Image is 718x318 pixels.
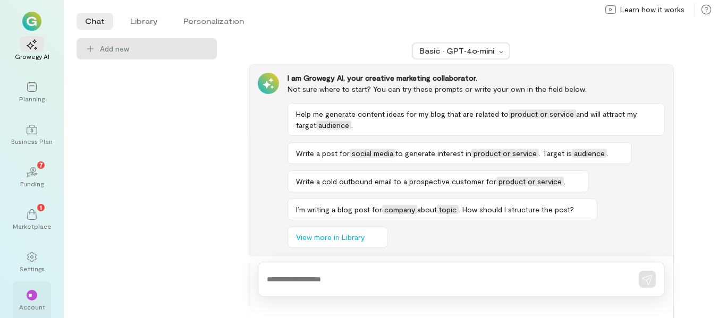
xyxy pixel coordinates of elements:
[11,137,53,145] div: Business Plan
[77,13,113,30] li: Chat
[288,227,388,248] button: View more in Library
[19,303,45,311] div: Account
[20,179,44,188] div: Funding
[382,205,417,214] span: company
[296,177,496,186] span: Write a cold outbound email to a prospective customer for
[175,13,252,30] li: Personalization
[15,52,49,61] div: Growegy AI
[417,205,437,214] span: about
[539,149,572,158] span: . Target is
[122,13,166,30] li: Library
[40,202,42,212] span: 1
[496,177,564,186] span: product or service
[509,109,576,118] span: product or service
[288,73,665,83] div: I am Growegy AI, your creative marketing collaborator.
[620,4,685,15] span: Learn how it works
[296,109,637,130] span: and will attract my target
[296,109,509,118] span: Help me generate content ideas for my blog that are related to
[296,232,365,243] span: View more in Library
[288,103,665,136] button: Help me generate content ideas for my blog that are related toproduct or serviceand will attract ...
[296,149,350,158] span: Write a post for
[19,94,45,103] div: Planning
[39,160,43,169] span: 7
[316,121,351,130] span: audience
[13,243,51,281] a: Settings
[13,116,51,154] a: Business Plan
[459,205,574,214] span: . How should I structure the post?
[20,264,45,273] div: Settings
[437,205,459,214] span: topic
[296,205,382,214] span: I’m writing a blog post for
[288,170,589,192] button: Write a cold outbound email to a prospective customer forproduct or service.
[607,149,609,158] span: .
[564,177,565,186] span: .
[395,149,471,158] span: to generate interest in
[13,222,52,230] div: Marketplace
[350,149,395,158] span: social media
[13,158,51,196] a: Funding
[471,149,539,158] span: product or service
[288,83,665,94] div: Not sure where to start? You can try these prompts or write your own in the field below.
[419,46,496,56] div: Basic · GPT‑4o‑mini
[288,199,597,220] button: I’m writing a blog post forcompanyabouttopic. How should I structure the post?
[351,121,353,130] span: .
[13,31,51,69] a: Growegy AI
[13,73,51,111] a: Planning
[288,142,632,164] button: Write a post forsocial mediato generate interest inproduct or service. Target isaudience.
[100,44,129,54] span: Add new
[13,201,51,239] a: Marketplace
[572,149,607,158] span: audience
